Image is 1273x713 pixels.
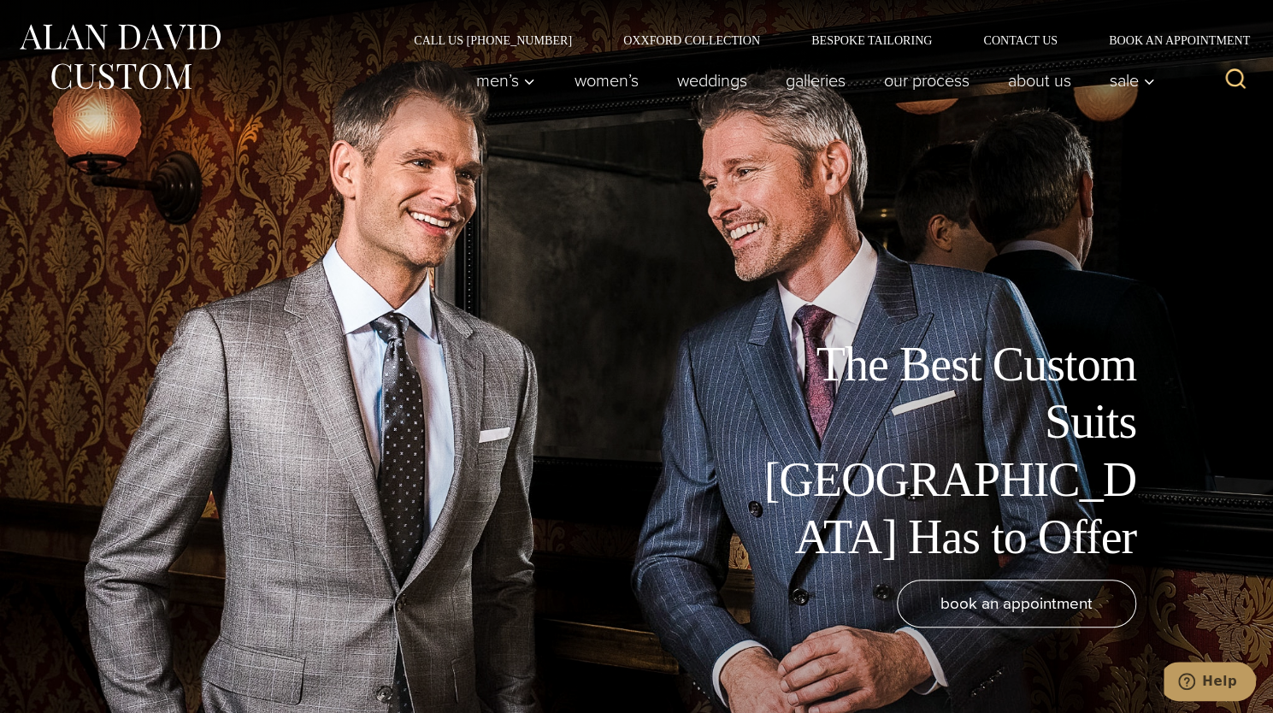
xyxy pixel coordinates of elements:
[1090,63,1164,97] button: Sale sub menu toggle
[1164,662,1256,704] iframe: Opens a widget where you can chat to one of our agents
[1215,60,1256,101] button: View Search Form
[457,63,1164,97] nav: Primary Navigation
[940,591,1093,616] span: book an appointment
[388,34,1256,46] nav: Secondary Navigation
[657,63,766,97] a: weddings
[598,34,786,46] a: Oxxford Collection
[1083,34,1256,46] a: Book an Appointment
[988,63,1090,97] a: About Us
[751,336,1136,566] h1: The Best Custom Suits [GEOGRAPHIC_DATA] Has to Offer
[786,34,958,46] a: Bespoke Tailoring
[897,580,1136,628] a: book an appointment
[766,63,864,97] a: Galleries
[388,34,598,46] a: Call Us [PHONE_NUMBER]
[958,34,1083,46] a: Contact Us
[457,63,555,97] button: Men’s sub menu toggle
[555,63,657,97] a: Women’s
[17,19,222,95] img: Alan David Custom
[864,63,988,97] a: Our Process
